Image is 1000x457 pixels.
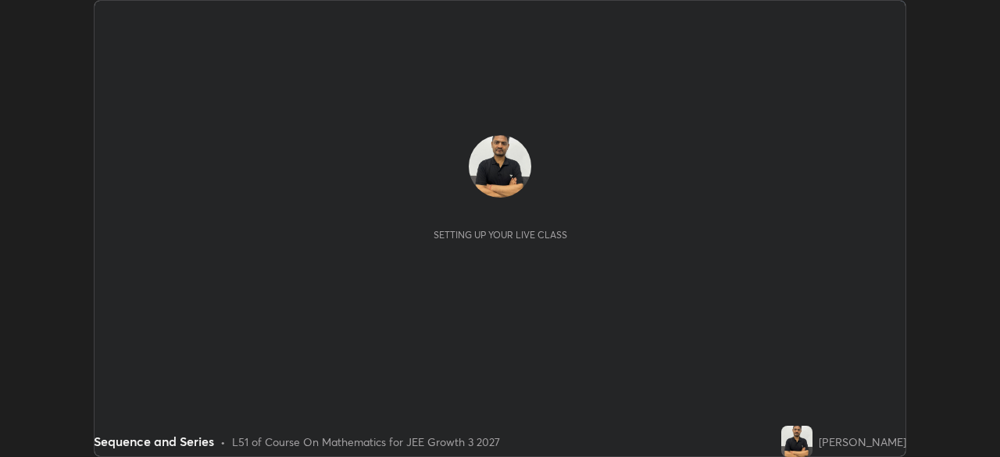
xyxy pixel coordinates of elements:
[220,434,226,450] div: •
[781,426,812,457] img: 08c284debe354a72af15aff8d7bcd778.jpg
[819,434,906,450] div: [PERSON_NAME]
[94,432,214,451] div: Sequence and Series
[469,135,531,198] img: 08c284debe354a72af15aff8d7bcd778.jpg
[434,229,567,241] div: Setting up your live class
[232,434,500,450] div: L51 of Course On Mathematics for JEE Growth 3 2027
